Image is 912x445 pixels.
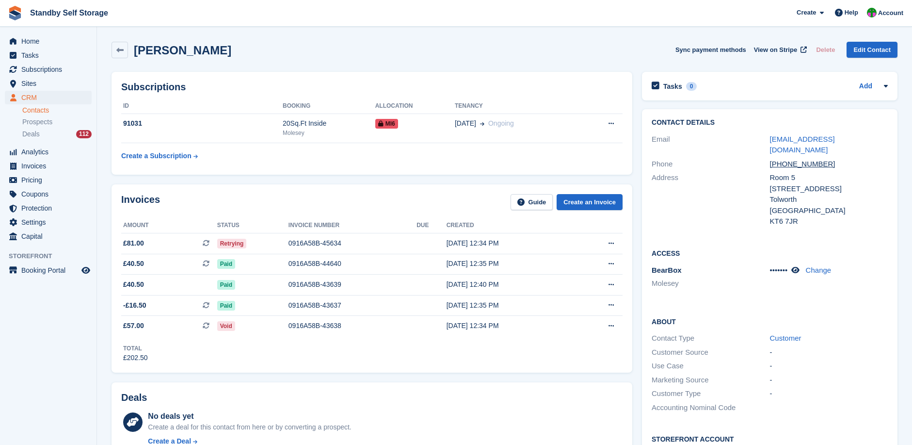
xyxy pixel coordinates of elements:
[770,334,801,342] a: Customer
[8,6,22,20] img: stora-icon-8386f47178a22dfd0bd8f6a31ec36ba5ce8667c1dd55bd0f319d3a0aa187defe.svg
[557,194,623,210] a: Create an Invoice
[288,300,416,311] div: 0916A58B-43637
[375,119,398,129] span: MI6
[22,130,40,139] span: Deals
[455,99,580,114] th: Tenancy
[770,347,888,358] div: -
[770,388,888,399] div: -
[770,216,888,227] div: KT6 7JR
[217,259,235,269] span: Paid
[675,42,746,58] button: Sync payment methods
[288,321,416,331] div: 0916A58B-43638
[288,280,416,290] div: 0916A58B-43639
[21,91,80,104] span: CRM
[652,248,888,258] h2: Access
[21,63,80,76] span: Subscriptions
[770,135,835,154] a: [EMAIL_ADDRESS][DOMAIN_NAME]
[847,42,897,58] a: Edit Contact
[652,333,769,344] div: Contact Type
[5,77,92,90] a: menu
[121,194,160,210] h2: Invoices
[5,91,92,104] a: menu
[217,218,288,233] th: Status
[9,251,96,261] span: Storefront
[652,278,769,289] li: Molesey
[123,280,144,290] span: £40.50
[770,361,888,372] div: -
[652,402,769,413] div: Accounting Nominal Code
[652,266,682,274] span: BearBox
[26,5,112,21] a: Standby Self Storage
[134,44,231,57] h2: [PERSON_NAME]
[770,160,844,168] a: [PHONE_NUMBER]
[76,130,92,138] div: 112
[22,129,92,139] a: Deals 112
[21,187,80,201] span: Coupons
[686,82,697,91] div: 0
[770,375,888,386] div: -
[750,42,809,58] a: View on Stripe
[80,264,92,276] a: Preview store
[21,201,80,215] span: Protection
[121,392,147,403] h2: Deals
[21,77,80,90] span: Sites
[5,230,92,243] a: menu
[283,99,375,114] th: Booking
[5,187,92,201] a: menu
[123,321,144,331] span: £57.00
[845,8,858,17] span: Help
[121,82,623,93] h2: Subscriptions
[5,215,92,229] a: menu
[123,259,144,269] span: £40.50
[123,300,146,311] span: -£16.50
[21,173,80,187] span: Pricing
[123,344,148,353] div: Total
[812,42,839,58] button: Delete
[5,201,92,215] a: menu
[5,34,92,48] a: menu
[121,151,192,161] div: Create a Subscription
[447,259,574,269] div: [DATE] 12:35 PM
[867,8,877,17] img: Michelle Mustoe
[416,218,446,233] th: Due
[5,145,92,159] a: menu
[22,106,92,115] a: Contacts
[447,238,574,248] div: [DATE] 12:34 PM
[770,194,888,205] div: Tolworth
[770,205,888,216] div: [GEOGRAPHIC_DATA]
[21,159,80,173] span: Invoices
[21,34,80,48] span: Home
[652,172,769,227] div: Address
[22,117,52,127] span: Prospects
[652,361,769,372] div: Use Case
[652,134,769,156] div: Email
[21,49,80,62] span: Tasks
[652,388,769,399] div: Customer Type
[652,316,888,326] h2: About
[754,45,797,55] span: View on Stripe
[22,117,92,127] a: Prospects
[652,434,888,444] h2: Storefront Account
[511,194,553,210] a: Guide
[217,321,235,331] span: Void
[447,280,574,290] div: [DATE] 12:40 PM
[770,172,888,183] div: Room 5
[121,99,283,114] th: ID
[652,159,769,170] div: Phone
[447,300,574,311] div: [DATE] 12:35 PM
[288,238,416,248] div: 0916A58B-45634
[447,321,574,331] div: [DATE] 12:34 PM
[283,118,375,129] div: 20Sq.Ft Inside
[21,145,80,159] span: Analytics
[770,183,888,195] div: [STREET_ADDRESS]
[21,264,80,277] span: Booking Portal
[375,99,455,114] th: Allocation
[123,353,148,363] div: £202.50
[859,81,872,92] a: Add
[217,301,235,311] span: Paid
[488,119,514,127] span: Ongoing
[121,218,217,233] th: Amount
[121,147,198,165] a: Create a Subscription
[797,8,816,17] span: Create
[288,218,416,233] th: Invoice number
